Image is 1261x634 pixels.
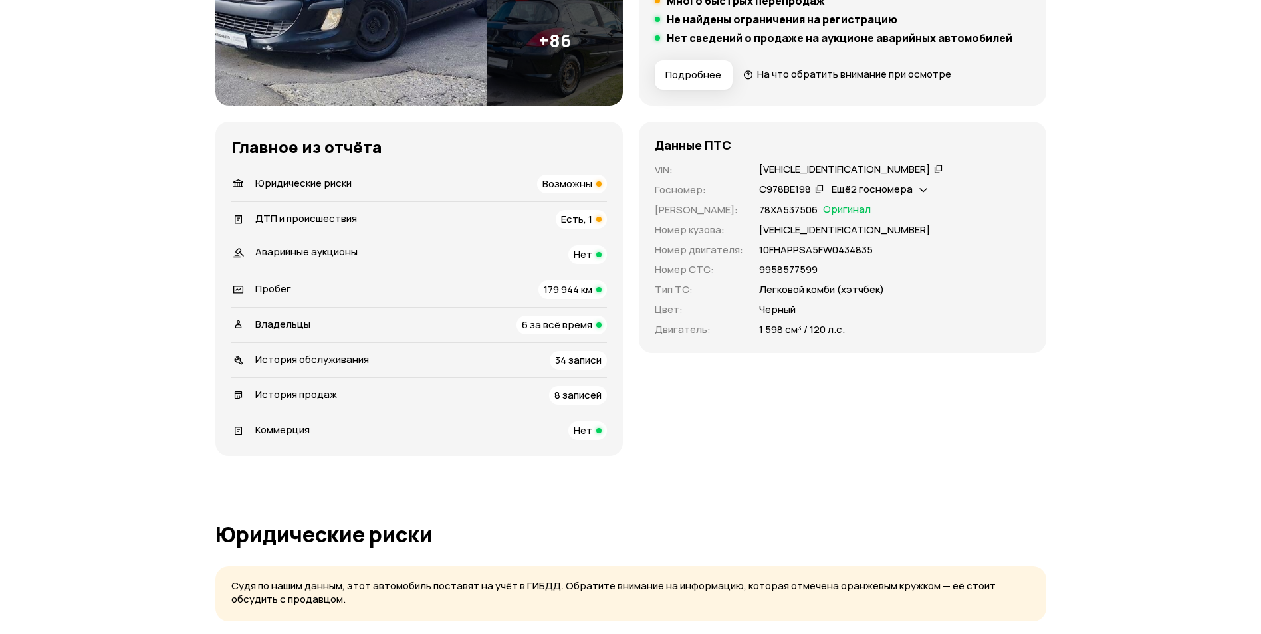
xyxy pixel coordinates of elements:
p: [PERSON_NAME] : [655,203,743,217]
span: На что обратить внимание при осмотре [757,67,951,81]
p: VIN : [655,163,743,177]
h1: Юридические риски [215,522,1046,546]
span: Аварийные аукционы [255,245,358,259]
p: Номер двигателя : [655,243,743,257]
h4: Данные ПТС [655,138,731,152]
p: [VEHICLE_IDENTIFICATION_NUMBER] [759,223,930,237]
a: На что обратить внимание при осмотре [743,67,952,81]
span: 6 за всё время [522,318,592,332]
button: Подробнее [655,60,733,90]
span: Владельцы [255,317,310,331]
span: Оригинал [823,203,871,217]
p: Двигатель : [655,322,743,337]
span: 179 944 км [544,282,592,296]
p: Судя по нашим данным, этот автомобиль поставят на учёт в ГИБДД. Обратите внимание на информацию, ... [231,580,1030,607]
span: Есть, 1 [561,212,592,226]
h5: Нет сведений о продаже на аукционе аварийных автомобилей [667,31,1012,45]
p: Цвет : [655,302,743,317]
span: 34 записи [555,353,602,367]
p: 1 598 см³ / 120 л.с. [759,322,845,337]
h5: Не найдены ограничения на регистрацию [667,13,897,26]
span: Юридические риски [255,176,352,190]
span: Ещё 2 госномера [832,182,913,196]
p: 10FНАРРSА5FW0434835 [759,243,873,257]
div: С978ВЕ198 [759,183,811,197]
span: 8 записей [554,388,602,402]
p: Легковой комби (хэтчбек) [759,282,884,297]
span: История продаж [255,387,337,401]
p: Номер кузова : [655,223,743,237]
p: 78ХА537506 [759,203,818,217]
span: Коммерция [255,423,310,437]
span: Нет [574,247,592,261]
p: Госномер : [655,183,743,197]
span: Возможны [542,177,592,191]
span: ДТП и происшествия [255,211,357,225]
h3: Главное из отчёта [231,138,607,156]
span: Нет [574,423,592,437]
p: Номер СТС : [655,263,743,277]
span: Пробег [255,282,291,296]
p: Черный [759,302,796,317]
span: Подробнее [665,68,721,82]
div: [VEHICLE_IDENTIFICATION_NUMBER] [759,163,930,177]
span: История обслуживания [255,352,369,366]
p: 9958577599 [759,263,818,277]
p: Тип ТС : [655,282,743,297]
